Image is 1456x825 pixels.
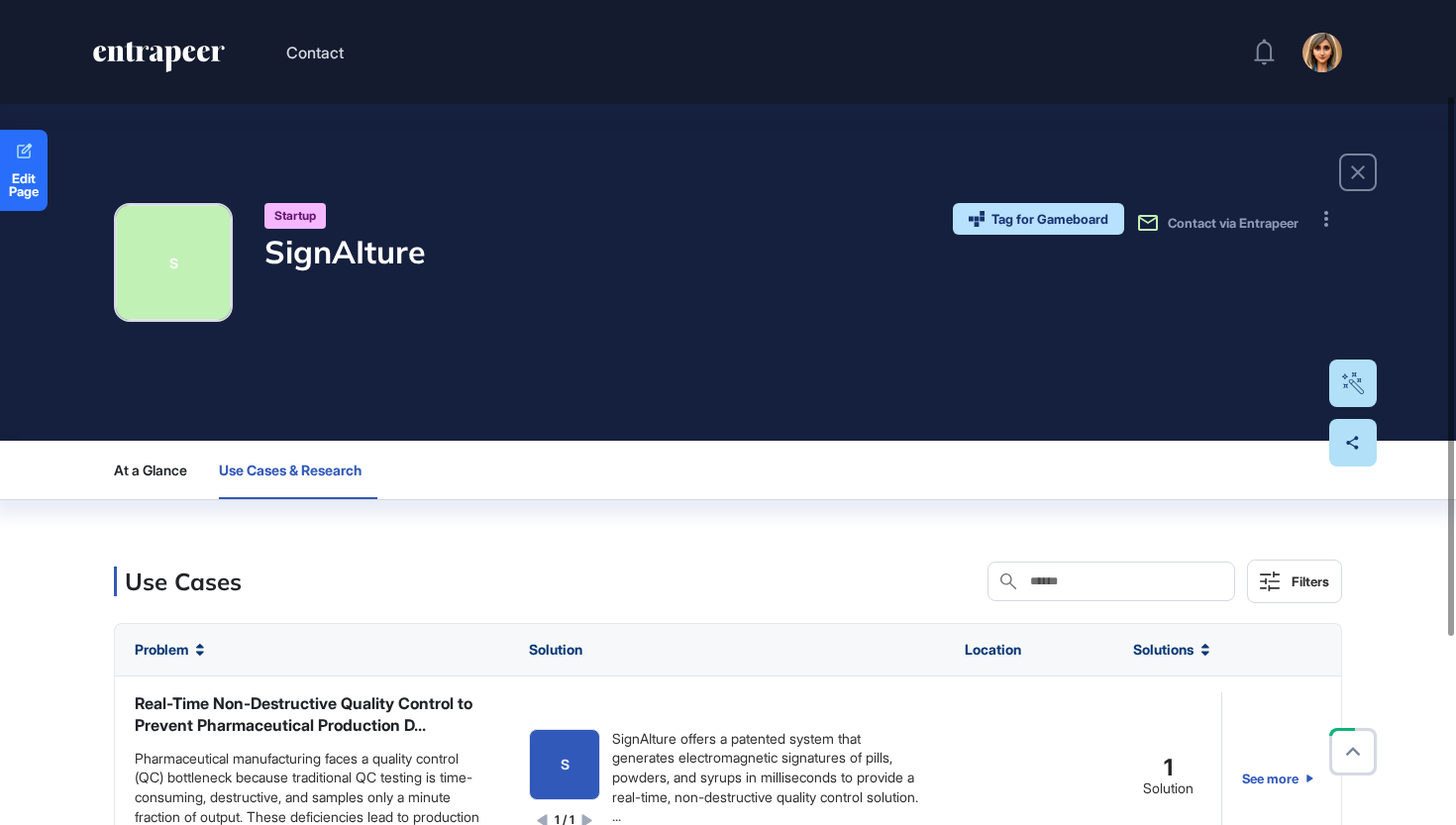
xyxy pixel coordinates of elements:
[1136,211,1299,235] button: Contact via Entrapeer
[169,253,178,273] div: S
[219,463,362,478] span: Use Cases & Research
[1168,215,1299,231] span: Contact via Entrapeer
[114,463,187,478] span: At a Glance
[1133,642,1194,658] span: Solutions
[135,642,188,658] span: Problem
[561,757,570,772] div: S
[1143,779,1194,798] div: Solution
[264,233,426,270] h4: SignAIture
[1247,560,1342,603] button: Filters
[965,642,1021,658] span: Location
[286,40,344,65] button: Contact
[991,213,1108,226] span: Tag for Gameboard
[264,203,326,229] div: Startup
[91,42,227,79] a: entrapeer-logo
[1302,33,1342,72] img: user-avatar
[529,642,582,658] span: Solution
[1292,573,1329,589] div: Filters
[114,441,187,499] button: At a Glance
[125,567,242,596] h3: Use Cases
[1164,759,1173,777] span: 1
[529,729,600,800] a: S
[219,441,377,499] button: Use Cases & Research
[135,692,489,737] div: Real-Time Non-Destructive Quality Control to Prevent Pharmaceutical Production D...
